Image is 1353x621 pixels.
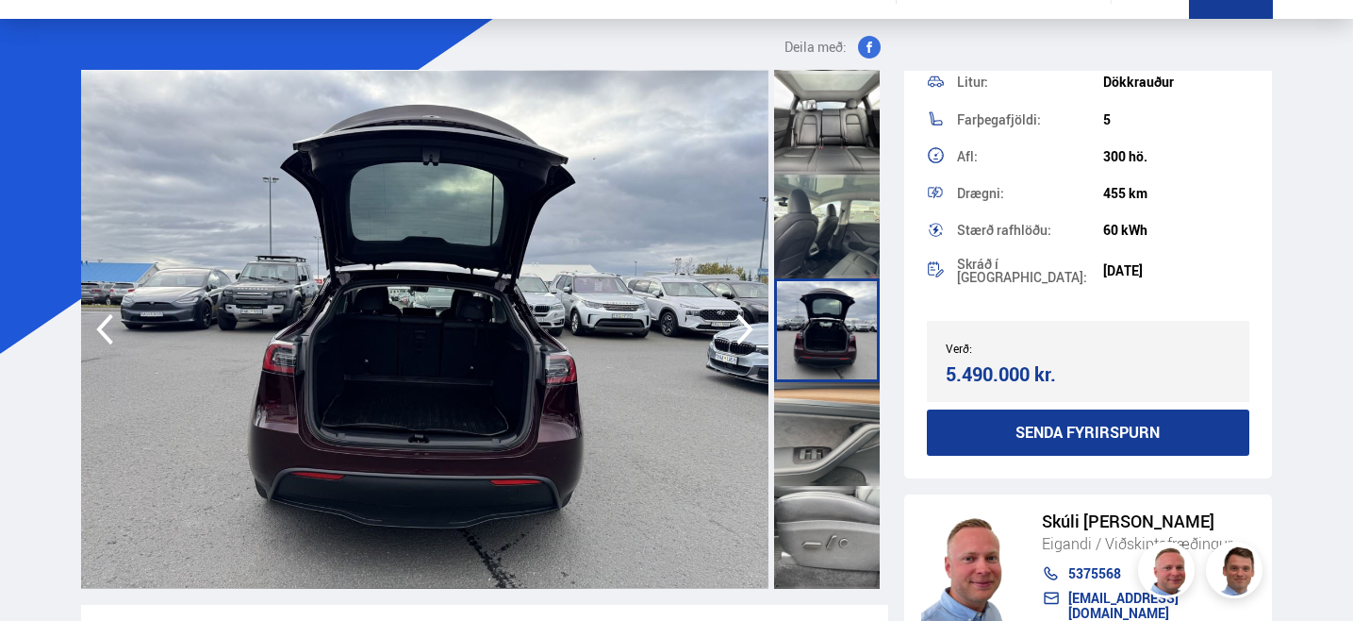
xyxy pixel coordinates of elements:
[1103,112,1249,127] div: 5
[1103,75,1249,90] div: Dökkrauður
[957,76,1103,89] div: Litur:
[1042,512,1255,531] div: Skúli [PERSON_NAME]
[927,410,1249,456] button: Senda fyrirspurn
[957,224,1103,237] div: Stærð rafhlöðu:
[1103,223,1249,238] div: 60 kWh
[1042,591,1255,621] a: [EMAIL_ADDRESS][DOMAIN_NAME]
[957,258,1103,284] div: Skráð í [GEOGRAPHIC_DATA]:
[957,113,1103,126] div: Farþegafjöldi:
[1103,263,1249,278] div: [DATE]
[777,36,888,59] button: Deila með:
[946,342,1088,355] div: Verð:
[957,150,1103,163] div: Afl:
[1103,186,1249,201] div: 455 km
[1042,531,1255,556] div: Eigandi / Viðskiptafræðingur
[1042,566,1255,581] a: 5375568
[1103,149,1249,164] div: 300 hö.
[946,361,1082,387] div: 5.490.000 kr.
[1141,545,1197,601] img: siFngHWaQ9KaOqBr.png
[15,8,72,64] button: Opna LiveChat spjallviðmót
[784,36,847,59] span: Deila með:
[1209,545,1265,601] img: FbJEzSuNWCJXmdc-.webp
[957,187,1103,200] div: Drægni:
[81,70,769,589] img: 3621265.jpeg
